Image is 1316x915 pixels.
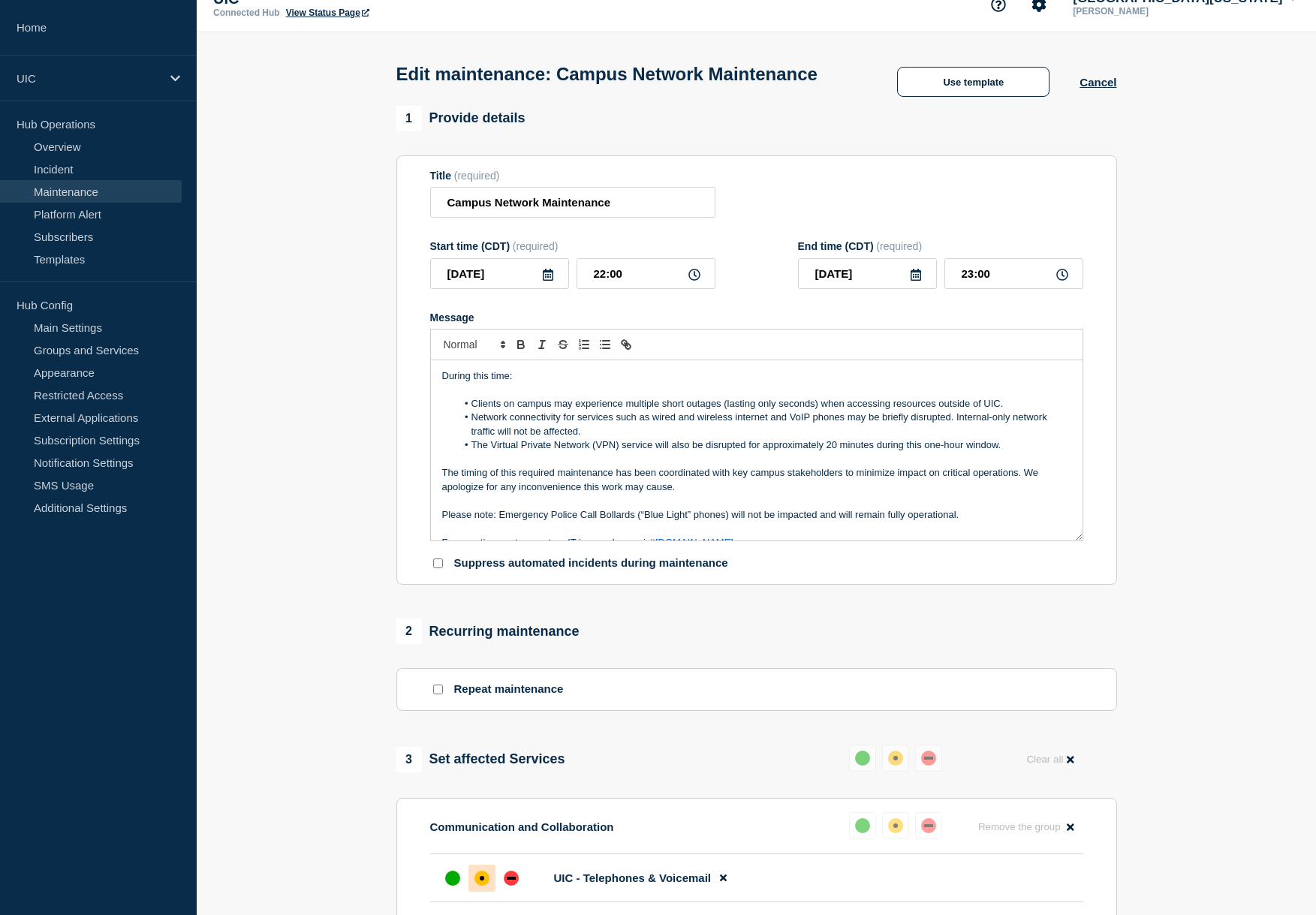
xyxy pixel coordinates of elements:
[510,336,532,354] button: Toggle bold text
[876,240,922,252] span: (required)
[445,871,460,886] div: up
[396,747,422,772] span: 3
[504,871,519,886] div: down
[513,240,559,252] span: (required)
[915,812,942,839] button: down
[437,336,510,354] span: Font size
[798,240,1083,252] div: End time (CDT)
[454,682,564,697] p: Repeat maintenance
[888,751,903,766] div: affected
[849,745,876,772] button: up
[577,258,715,289] input: HH:MM
[430,820,614,833] p: Communication and Collaboration
[1070,6,1226,17] p: [PERSON_NAME]
[888,818,903,833] div: affected
[431,360,1083,540] div: Message
[849,812,876,839] button: up
[915,745,942,772] button: down
[396,64,818,85] h1: Edit maintenance: Campus Network Maintenance
[430,170,715,182] div: Title
[286,8,369,18] a: View Status Page
[655,537,733,548] a: [DOMAIN_NAME]
[456,397,1071,411] li: Clients on campus may experience multiple short outages (lasting only seconds) when accessing res...
[921,751,936,766] div: down
[855,818,870,833] div: up
[553,336,574,354] button: Toggle strikethrough text
[532,336,553,354] button: Toggle italic text
[882,745,909,772] button: affected
[897,67,1049,97] button: Use template
[969,812,1083,841] button: Remove the group
[454,170,500,182] span: (required)
[595,336,616,354] button: Toggle bulleted list
[1017,745,1083,774] button: Clear all
[474,871,489,886] div: affected
[442,369,1071,383] p: During this time:
[430,187,715,218] input: Title
[213,8,280,18] p: Connected Hub
[616,336,637,354] button: Toggle link
[433,685,443,694] input: Repeat maintenance
[430,258,569,289] input: YYYY-MM-DD
[574,336,595,354] button: Toggle ordered list
[433,558,443,568] input: Suppress automated incidents during maintenance
[17,72,161,85] p: UIC
[396,106,422,131] span: 1
[430,240,715,252] div: Start time (CDT)
[554,871,712,884] span: UIC - Telephones & Voicemail
[442,466,1071,494] p: The timing of this required maintenance has been coordinated with key campus stakeholders to mini...
[396,619,422,644] span: 2
[1080,76,1116,89] button: Cancel
[442,508,1071,522] p: Please note: Emergency Police Call Bollards (“Blue Light” phones) will not be impacted and will r...
[454,556,728,570] p: Suppress automated incidents during maintenance
[921,818,936,833] div: down
[855,751,870,766] div: up
[456,411,1071,438] li: Network connectivity for services such as wired and wireless internet and VoIP phones may be brie...
[396,619,580,644] div: Recurring maintenance
[978,821,1061,832] span: Remove the group
[456,438,1071,452] li: The Virtual Private Network (VPN) service will also be disrupted for approximately 20 minutes dur...
[396,106,525,131] div: Provide details
[944,258,1083,289] input: HH:MM
[882,812,909,839] button: affected
[396,747,565,772] div: Set affected Services
[798,258,937,289] input: YYYY-MM-DD
[430,312,1083,324] div: Message
[442,536,1071,549] p: For questions or to report an IT issue, please visit .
